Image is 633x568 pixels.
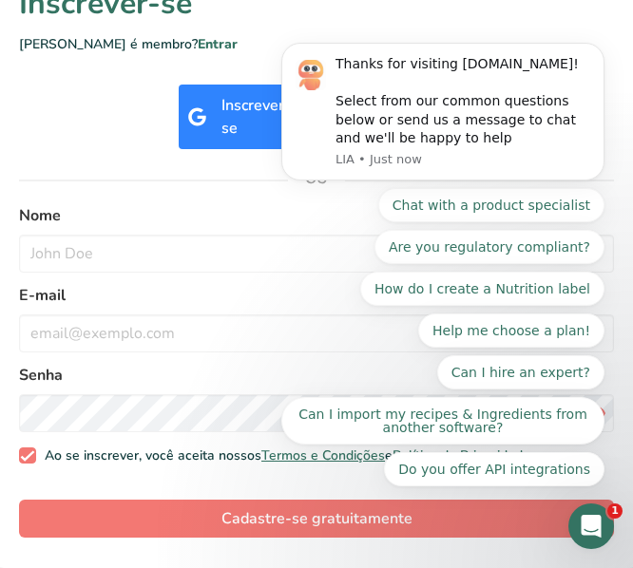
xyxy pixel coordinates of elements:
[611,504,619,517] font: 1
[221,508,412,529] font: Cadastre-se gratuitamente
[568,503,614,549] iframe: Chat ao vivo do Intercom
[198,35,238,53] a: Entrar
[221,95,291,139] font: Inscrever-se
[19,205,61,226] font: Nome
[19,285,66,306] font: E-mail
[19,500,614,538] button: Cadastre-se gratuitamente
[19,365,63,386] font: Senha
[19,314,614,352] input: email@exemplo.com
[19,35,198,53] font: [PERSON_NAME] é membro?
[45,446,261,464] font: Ao se inscrever, você aceita nossos
[19,235,614,273] input: John Doe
